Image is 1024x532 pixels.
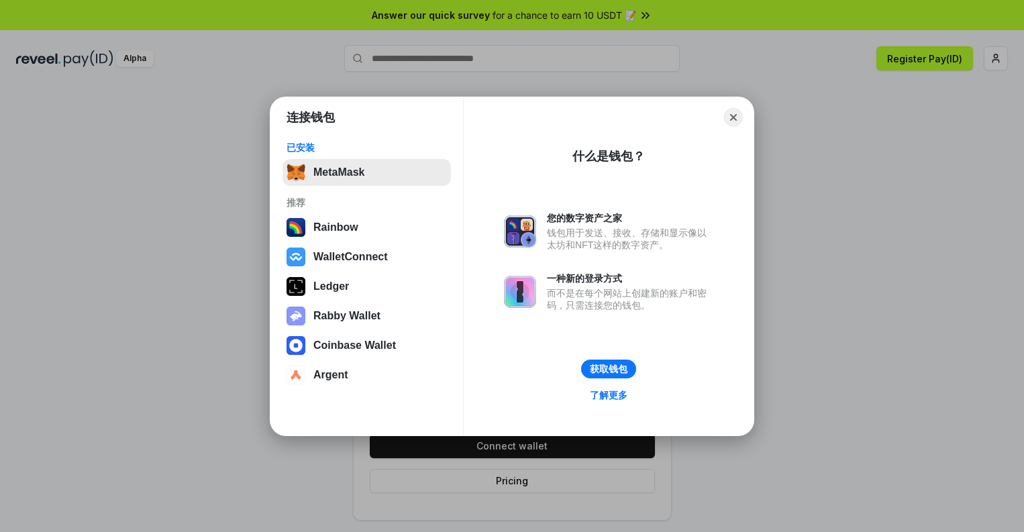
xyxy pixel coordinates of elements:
div: Coinbase Wallet [313,339,396,352]
a: 了解更多 [582,386,635,404]
img: svg+xml,%3Csvg%20fill%3D%22none%22%20height%3D%2233%22%20viewBox%3D%220%200%2035%2033%22%20width%... [287,163,305,182]
button: 获取钱包 [581,360,636,378]
img: svg+xml,%3Csvg%20width%3D%22120%22%20height%3D%22120%22%20viewBox%3D%220%200%20120%20120%22%20fil... [287,218,305,237]
div: 您的数字资产之家 [547,212,713,224]
button: Coinbase Wallet [283,332,451,359]
h1: 连接钱包 [287,109,335,125]
div: Argent [313,369,348,381]
div: 推荐 [287,197,447,209]
div: 已安装 [287,142,447,154]
button: Rabby Wallet [283,303,451,329]
div: 了解更多 [590,389,627,401]
div: 钱包用于发送、接收、存储和显示像以太坊和NFT这样的数字资产。 [547,227,713,251]
button: WalletConnect [283,244,451,270]
div: Rabby Wallet [313,310,380,322]
div: 获取钱包 [590,363,627,375]
button: Argent [283,362,451,388]
img: svg+xml,%3Csvg%20xmlns%3D%22http%3A%2F%2Fwww.w3.org%2F2000%2Fsvg%22%20fill%3D%22none%22%20viewBox... [504,276,536,308]
button: MetaMask [283,159,451,186]
img: svg+xml,%3Csvg%20width%3D%2228%22%20height%3D%2228%22%20viewBox%3D%220%200%2028%2028%22%20fill%3D... [287,366,305,384]
div: 一种新的登录方式 [547,272,713,284]
div: Ledger [313,280,349,292]
img: svg+xml,%3Csvg%20xmlns%3D%22http%3A%2F%2Fwww.w3.org%2F2000%2Fsvg%22%20fill%3D%22none%22%20viewBox... [504,215,536,248]
div: MetaMask [313,166,364,178]
img: svg+xml,%3Csvg%20xmlns%3D%22http%3A%2F%2Fwww.w3.org%2F2000%2Fsvg%22%20fill%3D%22none%22%20viewBox... [287,307,305,325]
img: svg+xml,%3Csvg%20xmlns%3D%22http%3A%2F%2Fwww.w3.org%2F2000%2Fsvg%22%20width%3D%2228%22%20height%3... [287,277,305,296]
div: Rainbow [313,221,358,233]
button: Ledger [283,273,451,300]
div: 而不是在每个网站上创建新的账户和密码，只需连接您的钱包。 [547,287,713,311]
img: svg+xml,%3Csvg%20width%3D%2228%22%20height%3D%2228%22%20viewBox%3D%220%200%2028%2028%22%20fill%3D... [287,248,305,266]
button: Rainbow [283,214,451,241]
div: 什么是钱包？ [572,148,645,164]
img: svg+xml,%3Csvg%20width%3D%2228%22%20height%3D%2228%22%20viewBox%3D%220%200%2028%2028%22%20fill%3D... [287,336,305,355]
button: Close [724,108,743,127]
div: WalletConnect [313,251,388,263]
